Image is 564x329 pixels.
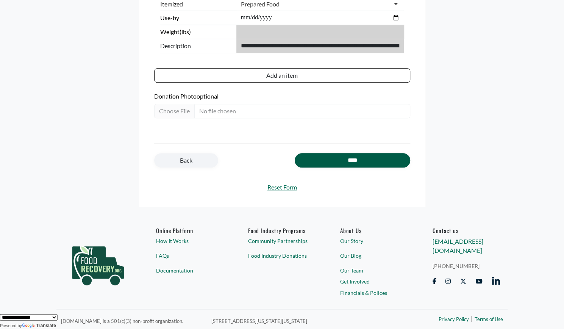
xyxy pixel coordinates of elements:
[156,227,224,234] h6: Online Platform
[340,252,408,260] a: Our Blog
[340,289,408,297] a: Financials & Polices
[432,238,483,254] a: [EMAIL_ADDRESS][DOMAIN_NAME]
[154,92,410,101] label: Donation Photo
[432,262,500,270] a: [PHONE_NUMBER]
[340,266,408,274] a: Our Team
[156,237,224,245] a: How It Works
[22,323,36,329] img: Google Translate
[340,237,408,245] a: Our Story
[248,252,316,260] a: Food Industry Donations
[340,277,408,285] a: Get Involved
[180,28,191,35] span: (lbs)
[241,0,280,8] div: Prepared Food
[340,227,408,234] a: About Us
[64,227,132,299] img: food_recovery_green_logo-76242d7a27de7ed26b67be613a865d9c9037ba317089b267e0515145e5e51427.png
[197,92,219,100] span: optional
[156,266,224,274] a: Documentation
[248,237,316,245] a: Community Partnerships
[22,323,56,328] a: Translate
[160,13,233,22] label: Use-by
[154,183,410,192] a: Reset Form
[156,252,224,260] a: FAQs
[248,227,316,234] h6: Food Industry Programs
[160,41,233,50] span: Description
[154,68,410,83] button: Add an item
[160,27,233,36] label: Weight
[432,227,500,234] h6: Contact us
[154,153,218,168] a: Back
